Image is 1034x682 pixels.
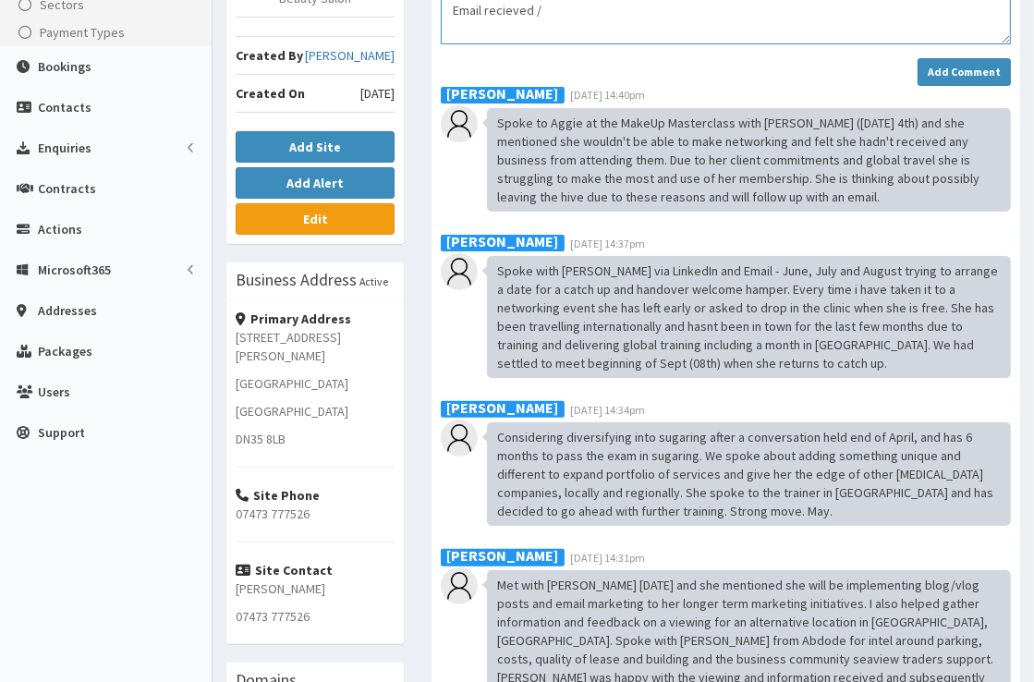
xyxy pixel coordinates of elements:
[38,180,96,197] span: Contracts
[918,58,1011,86] button: Add Comment
[38,99,91,116] span: Contacts
[38,384,70,400] span: Users
[359,274,388,288] small: Active
[236,562,333,578] strong: Site Contact
[305,46,395,65] a: [PERSON_NAME]
[38,140,91,156] span: Enquiries
[38,343,92,359] span: Packages
[236,579,395,598] p: [PERSON_NAME]
[446,547,558,566] b: [PERSON_NAME]
[236,167,395,199] button: Add Alert
[446,84,558,103] b: [PERSON_NAME]
[446,399,558,418] b: [PERSON_NAME]
[570,403,645,417] span: [DATE] 14:34pm
[570,551,645,565] span: [DATE] 14:31pm
[236,607,395,626] p: 07473 777526
[487,256,1011,378] div: Spoke with [PERSON_NAME] via LinkedIn and Email - June, July and August trying to arrange a date ...
[570,237,645,250] span: [DATE] 14:37pm
[38,302,97,319] span: Addresses
[236,272,357,288] h3: Business Address
[38,424,85,441] span: Support
[928,65,1001,79] strong: Add Comment
[446,233,558,251] b: [PERSON_NAME]
[38,58,91,75] span: Bookings
[236,311,351,327] strong: Primary Address
[236,328,395,365] p: [STREET_ADDRESS][PERSON_NAME]
[40,24,125,41] span: Payment Types
[286,175,344,191] b: Add Alert
[236,203,395,235] a: Edit
[360,84,395,103] span: [DATE]
[289,139,341,155] b: Add Site
[487,108,1011,212] div: Spoke to Aggie at the MakeUp Masterclass with [PERSON_NAME] ([DATE] 4th) and she mentioned she wo...
[570,88,645,102] span: [DATE] 14:40pm
[5,18,212,46] a: Payment Types
[38,262,111,278] span: Microsoft365
[236,85,305,102] b: Created On
[236,430,395,448] p: DN35 8LB
[236,402,395,420] p: [GEOGRAPHIC_DATA]
[303,211,328,227] b: Edit
[236,487,320,504] strong: Site Phone
[487,422,1011,526] div: Considering diversifying into sugaring after a conversation held end of April, and has 6 months t...
[236,374,395,393] p: [GEOGRAPHIC_DATA]
[38,221,82,237] span: Actions
[236,505,395,523] p: 07473 777526
[236,47,303,64] b: Created By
